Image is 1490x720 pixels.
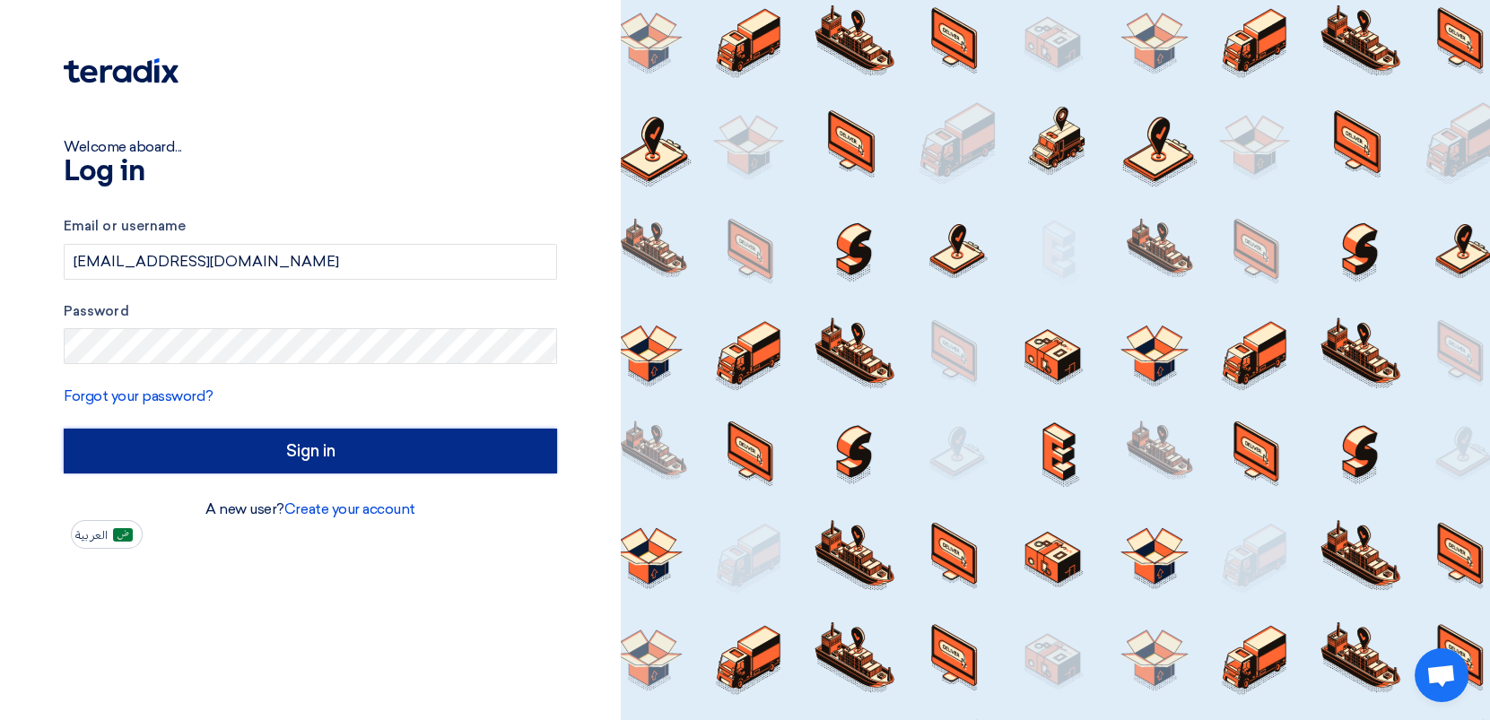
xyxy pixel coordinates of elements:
a: Create your account [284,500,415,517]
label: Password [64,301,557,322]
span: العربية [75,529,108,542]
a: Forgot your password? [64,387,213,404]
div: Welcome aboard... [64,136,557,158]
img: ar-AR.png [113,528,133,542]
input: Sign in [64,429,557,473]
a: Open chat [1415,648,1468,702]
h1: Log in [64,158,557,187]
label: Email or username [64,216,557,237]
input: Enter your business email or username [64,244,557,280]
button: العربية [71,520,143,549]
img: Teradix logo [64,58,179,83]
font: A new user? [205,500,415,517]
